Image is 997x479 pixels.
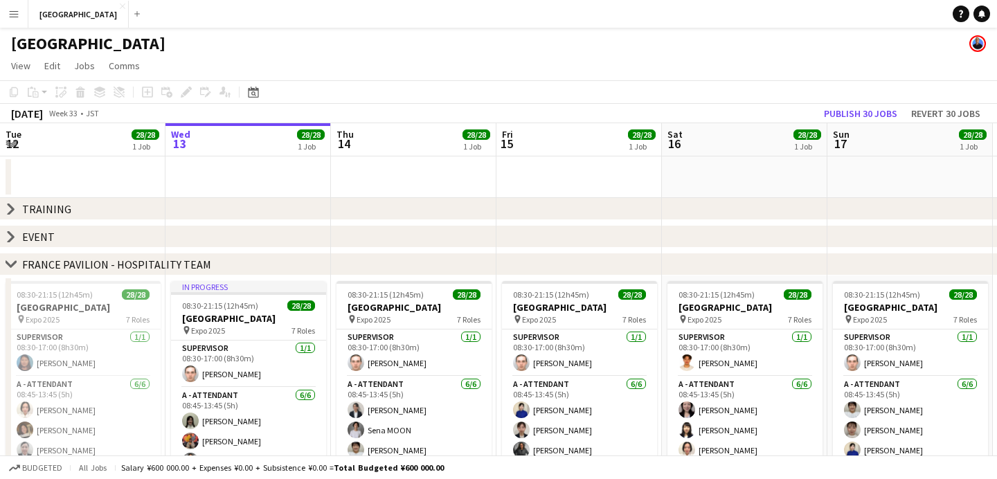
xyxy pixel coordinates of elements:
span: 08:30-21:15 (12h45m) [17,289,93,300]
span: 08:30-21:15 (12h45m) [679,289,755,300]
span: 28/28 [122,289,150,300]
app-card-role: SUPERVISOR1/108:30-17:00 (8h30m)[PERSON_NAME] [336,329,492,377]
h3: [GEOGRAPHIC_DATA] [171,312,326,325]
span: 7 Roles [291,325,315,336]
span: 28/28 [784,289,811,300]
div: Salary ¥600 000.00 + Expenses ¥0.00 + Subsistence ¥0.00 = [121,462,444,473]
div: 1 Job [629,141,655,152]
div: EVENT [22,230,55,244]
span: 7 Roles [788,314,811,325]
span: 12 [3,136,21,152]
div: 1 Job [132,141,159,152]
span: 28/28 [793,129,821,140]
span: 17 [831,136,850,152]
div: FRANCE PAVILION - HOSPITALITY TEAM [22,257,211,271]
span: Wed [171,128,190,141]
div: In progress [171,281,326,292]
span: Expo 2025 [688,314,721,325]
app-card-role: SUPERVISOR1/108:30-17:00 (8h30m)[PERSON_NAME] [171,341,326,388]
h3: [GEOGRAPHIC_DATA] [6,301,161,314]
span: Jobs [74,60,95,72]
div: [DATE] [11,107,43,120]
a: Edit [39,57,66,75]
span: Fri [502,128,513,141]
span: 28/28 [297,129,325,140]
button: [GEOGRAPHIC_DATA] [28,1,129,28]
div: 1 Job [794,141,820,152]
app-card-role: SUPERVISOR1/108:30-17:00 (8h30m)[PERSON_NAME] [833,329,988,377]
span: Sun [833,128,850,141]
h1: [GEOGRAPHIC_DATA] [11,33,165,54]
span: 08:30-21:15 (12h45m) [844,289,920,300]
button: Revert 30 jobs [906,105,986,123]
span: 08:30-21:15 (12h45m) [182,300,258,311]
span: Sat [667,128,683,141]
div: JST [86,108,99,118]
h3: [GEOGRAPHIC_DATA] [336,301,492,314]
div: 1 Job [463,141,489,152]
span: Total Budgeted ¥600 000.00 [334,462,444,473]
span: Expo 2025 [853,314,887,325]
span: View [11,60,30,72]
span: 7 Roles [457,314,480,325]
span: 7 Roles [126,314,150,325]
span: Expo 2025 [26,314,60,325]
span: Edit [44,60,60,72]
span: 28/28 [949,289,977,300]
span: 28/28 [453,289,480,300]
app-card-role: SUPERVISOR1/108:30-17:00 (8h30m)[PERSON_NAME] [502,329,657,377]
span: Comms [109,60,140,72]
a: Comms [103,57,145,75]
span: Expo 2025 [522,314,556,325]
span: 28/28 [132,129,159,140]
span: Tue [6,128,21,141]
span: 28/28 [959,129,987,140]
app-user-avatar: Michael Lamy [969,35,986,52]
span: Week 33 [46,108,80,118]
button: Publish 30 jobs [818,105,903,123]
span: 16 [665,136,683,152]
button: Budgeted [7,460,64,476]
span: 28/28 [287,300,315,311]
a: Jobs [69,57,100,75]
div: 1 Job [960,141,986,152]
h3: [GEOGRAPHIC_DATA] [502,301,657,314]
span: 15 [500,136,513,152]
span: 28/28 [462,129,490,140]
span: All jobs [76,462,109,473]
h3: [GEOGRAPHIC_DATA] [667,301,823,314]
a: View [6,57,36,75]
app-card-role: SUPERVISOR1/108:30-17:00 (8h30m)[PERSON_NAME] [6,329,161,377]
span: 28/28 [628,129,656,140]
span: 14 [334,136,354,152]
div: 1 Job [298,141,324,152]
span: Thu [336,128,354,141]
span: 28/28 [618,289,646,300]
span: Expo 2025 [191,325,225,336]
div: TRAINING [22,202,71,216]
app-card-role: SUPERVISOR1/108:30-17:00 (8h30m)[PERSON_NAME] [667,329,823,377]
span: 08:30-21:15 (12h45m) [513,289,589,300]
span: 7 Roles [953,314,977,325]
span: Budgeted [22,463,62,473]
span: Expo 2025 [357,314,390,325]
span: 13 [169,136,190,152]
h3: [GEOGRAPHIC_DATA] [833,301,988,314]
span: 08:30-21:15 (12h45m) [348,289,424,300]
span: 7 Roles [622,314,646,325]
